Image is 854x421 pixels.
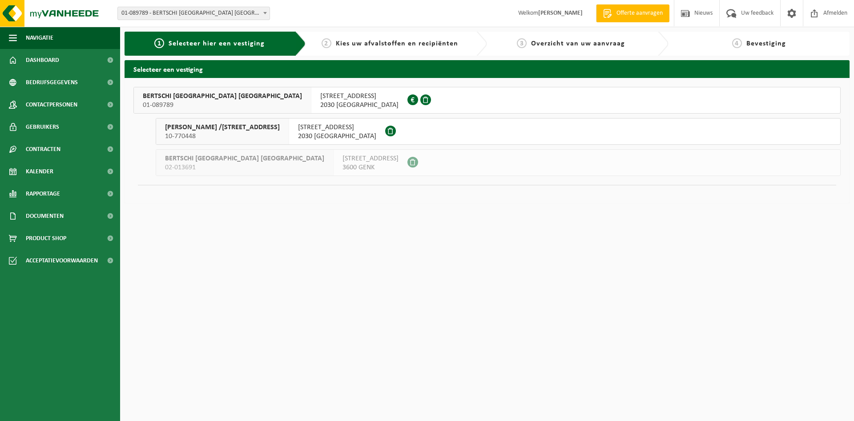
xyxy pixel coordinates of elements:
span: Documenten [26,205,64,227]
a: Offerte aanvragen [596,4,669,22]
span: Navigatie [26,27,53,49]
span: [STREET_ADDRESS] [320,92,399,101]
span: Overzicht van uw aanvraag [531,40,625,47]
span: 4 [732,38,742,48]
span: Acceptatievoorwaarden [26,249,98,272]
button: BERTSCHI [GEOGRAPHIC_DATA] [GEOGRAPHIC_DATA] 01-089789 [STREET_ADDRESS]2030 [GEOGRAPHIC_DATA] [133,87,841,114]
span: Dashboard [26,49,59,71]
span: 10-770448 [165,132,280,141]
span: 2030 [GEOGRAPHIC_DATA] [298,132,376,141]
span: Rapportage [26,183,60,205]
span: [STREET_ADDRESS] [298,123,376,132]
span: 1 [154,38,164,48]
span: Offerte aanvragen [614,9,665,18]
span: 3600 GENK [342,163,399,172]
span: [PERSON_NAME] /[STREET_ADDRESS] [165,123,280,132]
span: Gebruikers [26,116,59,138]
span: 2 [322,38,331,48]
span: Selecteer hier een vestiging [169,40,265,47]
span: [STREET_ADDRESS] [342,154,399,163]
button: [PERSON_NAME] /[STREET_ADDRESS] 10-770448 [STREET_ADDRESS]2030 [GEOGRAPHIC_DATA] [156,118,841,145]
span: 01-089789 - BERTSCHI BELGIUM NV - ANTWERPEN [118,7,270,20]
span: 2030 [GEOGRAPHIC_DATA] [320,101,399,110]
strong: [PERSON_NAME] [538,10,583,16]
span: Kalender [26,160,53,183]
span: Bevestiging [746,40,786,47]
span: 3 [517,38,527,48]
span: BERTSCHI [GEOGRAPHIC_DATA] [GEOGRAPHIC_DATA] [143,92,302,101]
span: BERTSCHI [GEOGRAPHIC_DATA] [GEOGRAPHIC_DATA] [165,154,324,163]
span: Kies uw afvalstoffen en recipiënten [336,40,458,47]
span: 02-013691 [165,163,324,172]
span: 01-089789 - BERTSCHI BELGIUM NV - ANTWERPEN [117,7,270,20]
span: 01-089789 [143,101,302,110]
span: Bedrijfsgegevens [26,71,78,94]
h2: Selecteer een vestiging [125,60,850,78]
span: Product Shop [26,227,66,249]
span: Contracten [26,138,60,160]
span: Contactpersonen [26,94,77,116]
